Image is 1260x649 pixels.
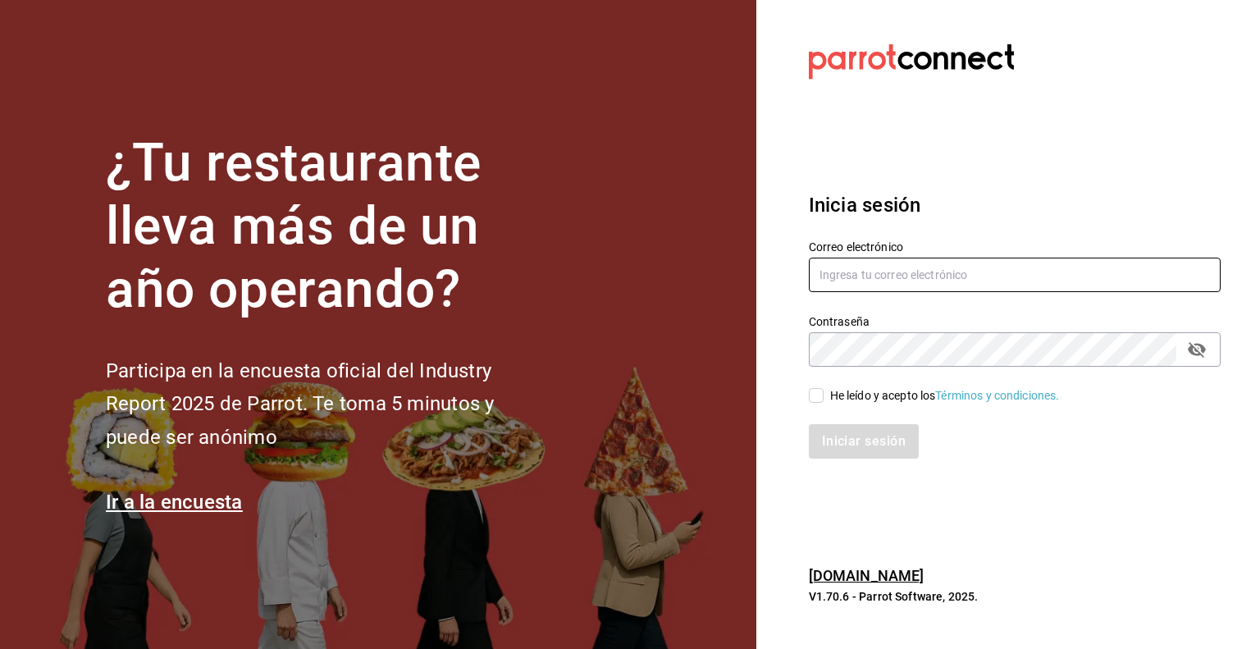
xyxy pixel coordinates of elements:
h3: Inicia sesión [809,190,1221,220]
div: He leído y acepto los [830,387,1060,404]
label: Contraseña [809,316,1221,327]
button: passwordField [1183,336,1211,363]
h1: ¿Tu restaurante lleva más de un año operando? [106,132,549,321]
a: Términos y condiciones. [935,389,1059,402]
h2: Participa en la encuesta oficial del Industry Report 2025 de Parrot. Te toma 5 minutos y puede se... [106,354,549,455]
a: Ir a la encuesta [106,491,243,514]
a: [DOMAIN_NAME] [809,567,924,584]
p: V1.70.6 - Parrot Software, 2025. [809,588,1221,605]
input: Ingresa tu correo electrónico [809,258,1221,292]
label: Correo electrónico [809,241,1221,253]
